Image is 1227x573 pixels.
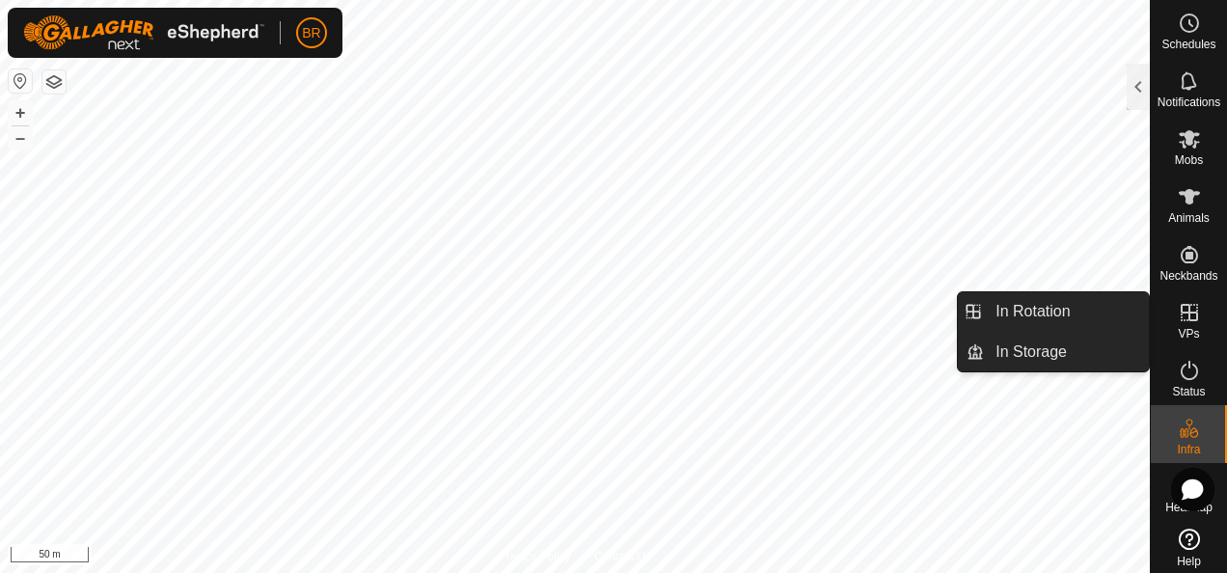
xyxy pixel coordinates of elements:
[1158,96,1220,108] span: Notifications
[302,23,320,43] span: BR
[958,333,1149,371] li: In Storage
[1165,502,1213,513] span: Heatmap
[1175,154,1203,166] span: Mobs
[499,548,571,565] a: Privacy Policy
[1172,386,1205,397] span: Status
[1178,328,1199,340] span: VPs
[9,101,32,124] button: +
[1159,270,1217,282] span: Neckbands
[42,70,66,94] button: Map Layers
[594,548,651,565] a: Contact Us
[9,69,32,93] button: Reset Map
[1177,444,1200,455] span: Infra
[1168,212,1210,224] span: Animals
[984,333,1149,371] a: In Storage
[995,300,1070,323] span: In Rotation
[1161,39,1215,50] span: Schedules
[984,292,1149,331] a: In Rotation
[9,126,32,150] button: –
[958,292,1149,331] li: In Rotation
[1177,556,1201,567] span: Help
[23,15,264,50] img: Gallagher Logo
[995,341,1067,364] span: In Storage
